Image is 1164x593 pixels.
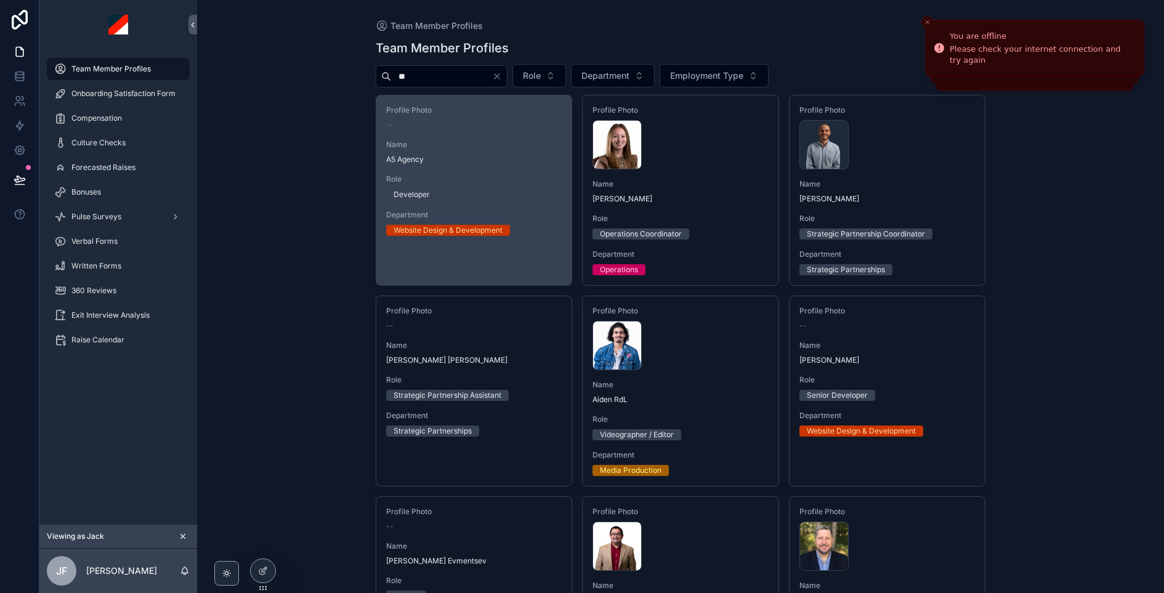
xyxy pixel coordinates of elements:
span: Exit Interview Analysis [71,310,150,320]
span: Profile Photo [386,306,562,316]
span: Name [386,341,562,350]
span: 360 Reviews [71,286,116,296]
a: Raise Calendar [47,329,190,351]
span: Role [592,414,769,424]
span: Profile Photo [386,105,562,115]
span: [PERSON_NAME] Evmentsev [386,556,562,566]
button: Select Button [660,64,769,87]
span: Name [592,581,769,591]
div: scrollable content [39,49,197,367]
span: Aiden RdL [592,395,769,405]
button: Clear [492,71,507,81]
div: Developer [394,189,430,200]
div: You are offline [950,30,1134,42]
span: Name [799,581,976,591]
span: Profile Photo [799,306,976,316]
span: Verbal Forms [71,236,118,246]
button: Select Button [571,64,655,87]
span: Department [386,210,562,220]
a: Written Forms [47,255,190,277]
div: Strategic Partnerships [394,426,472,437]
span: Profile Photo [592,105,769,115]
span: A5 Agency [386,155,562,164]
span: [PERSON_NAME] [799,194,976,204]
a: 360 Reviews [47,280,190,302]
span: Department [592,450,769,460]
div: Please check your internet connection and try again [950,44,1134,66]
span: Viewing as Jack [47,531,104,541]
a: Profile Photo--Name[PERSON_NAME] [PERSON_NAME]RoleStrategic Partnership AssistantDepartmentStrate... [376,296,573,486]
a: Pulse Surveys [47,206,190,228]
span: Name [386,140,562,150]
a: Profile PhotoName[PERSON_NAME]RoleStrategic Partnership CoordinatorDepartmentStrategic Partnerships [789,95,986,286]
p: [PERSON_NAME] [86,565,157,577]
span: Raise Calendar [71,335,124,345]
span: Employment Type [670,70,743,82]
a: Compensation [47,107,190,129]
span: Profile Photo [799,105,976,115]
div: Strategic Partnerships [807,264,885,275]
div: Videographer / Editor [600,429,674,440]
span: Name [592,380,769,390]
span: Bonuses [71,187,101,197]
span: Profile Photo [386,507,562,517]
span: Department [592,249,769,259]
span: Department [581,70,629,82]
a: Profile Photo--NameA5 AgencyRoleDeveloperDepartmentWebsite Design & Development [376,95,573,286]
span: Role [799,214,976,224]
a: Onboarding Satisfaction Form [47,83,190,105]
button: Select Button [512,64,566,87]
a: Profile Photo--Name[PERSON_NAME]RoleSenior DeveloperDepartmentWebsite Design & Development [789,296,986,486]
span: [PERSON_NAME] [592,194,769,204]
a: Verbal Forms [47,230,190,252]
span: [PERSON_NAME] [PERSON_NAME] [386,355,562,365]
span: Role [592,214,769,224]
span: -- [386,522,394,531]
span: Role [523,70,541,82]
div: Senior Developer [807,390,868,401]
span: Profile Photo [592,306,769,316]
div: Website Design & Development [394,225,503,236]
a: Profile PhotoNameAiden RdLRoleVideographer / EditorDepartmentMedia Production [582,296,779,486]
div: Strategic Partnership Coordinator [807,228,925,240]
div: Operations [600,264,638,275]
span: Team Member Profiles [71,64,151,74]
span: Team Member Profiles [390,20,483,32]
span: Name [592,179,769,189]
a: Profile PhotoName[PERSON_NAME]RoleOperations CoordinatorDepartmentOperations [582,95,779,286]
a: Culture Checks [47,132,190,154]
button: Close toast [921,16,934,28]
span: -- [386,120,394,130]
span: Role [386,174,562,184]
span: -- [386,321,394,331]
span: Written Forms [71,261,121,271]
span: Onboarding Satisfaction Form [71,89,176,99]
span: Name [386,541,562,551]
span: Name [799,179,976,189]
span: Name [799,341,976,350]
a: Team Member Profiles [376,20,483,32]
span: Culture Checks [71,138,126,148]
a: Forecasted Raises [47,156,190,179]
span: -- [799,321,807,331]
div: Website Design & Development [807,426,916,437]
a: Bonuses [47,181,190,203]
a: Team Member Profiles [47,58,190,80]
a: Exit Interview Analysis [47,304,190,326]
h1: Team Member Profiles [376,39,509,57]
span: Department [799,249,976,259]
div: Strategic Partnership Assistant [394,390,501,401]
span: Profile Photo [799,507,976,517]
span: Role [799,375,976,385]
div: Operations Coordinator [600,228,682,240]
span: Department [386,411,562,421]
span: Department [799,411,976,421]
div: Media Production [600,465,661,476]
span: Compensation [71,113,122,123]
span: [PERSON_NAME] [799,355,976,365]
span: Profile Photo [592,507,769,517]
span: Forecasted Raises [71,163,135,172]
span: JF [56,563,67,578]
span: Pulse Surveys [71,212,121,222]
span: Role [386,375,562,385]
